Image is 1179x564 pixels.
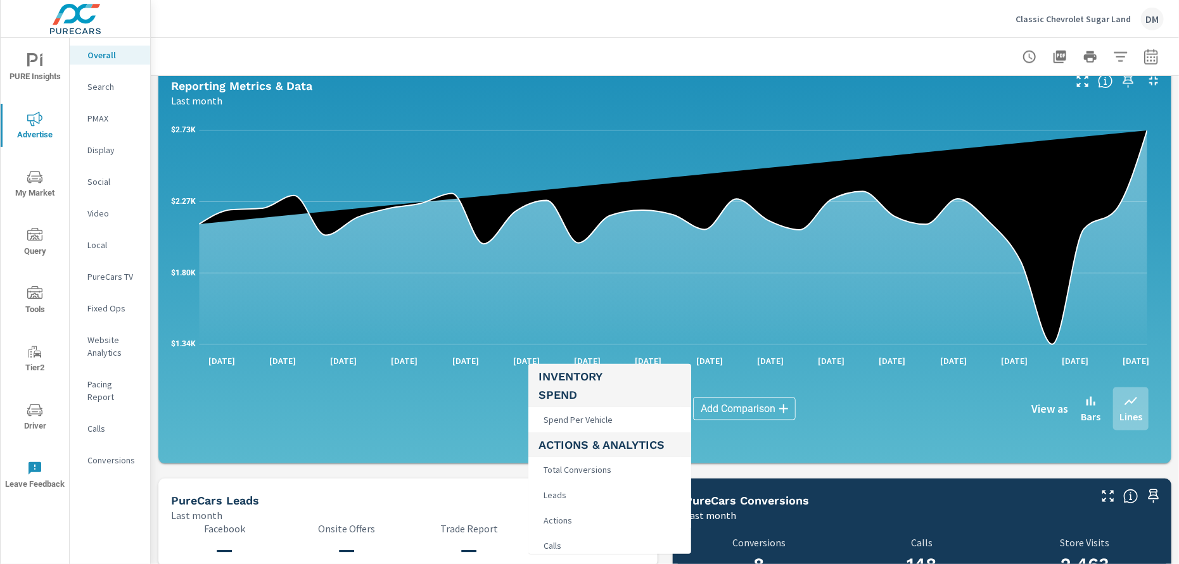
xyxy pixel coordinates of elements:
span: Total Conversions [539,461,614,479]
span: Calls [539,537,564,555]
span: Leads [539,486,569,504]
span: Actions [539,511,575,529]
span: Spend Per Vehicle [539,411,615,429]
h5: Actions & Analytics [539,432,681,457]
h5: Spend [539,382,681,407]
h5: Inventory [539,364,681,389]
